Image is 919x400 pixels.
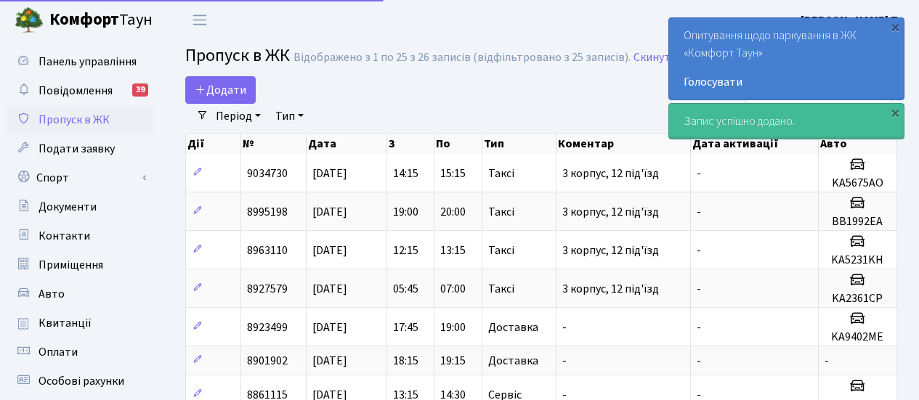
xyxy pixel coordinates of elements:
[39,286,65,302] span: Авто
[7,367,153,396] a: Особові рахунки
[488,206,514,218] span: Таксі
[7,250,153,279] a: Приміщення
[697,281,701,297] span: -
[312,319,347,335] span: [DATE]
[440,166,466,181] span: 15:15
[182,8,218,32] button: Переключити навігацію
[7,47,153,76] a: Панель управління
[312,281,347,297] span: [DATE]
[440,281,466,297] span: 07:00
[488,322,538,333] span: Доставка
[39,315,92,331] span: Квитанції
[825,176,891,190] h5: KA5675AO
[393,204,418,220] span: 19:00
[185,43,290,68] span: Пропуск в ЖК
[488,168,514,179] span: Таксі
[7,76,153,105] a: Повідомлення39
[210,104,267,128] a: Період
[39,141,115,157] span: Подати заявку
[7,134,153,163] a: Подати заявку
[825,215,891,229] h5: BB1992EA
[825,253,891,267] h5: KA5231KH
[39,257,103,273] span: Приміщення
[697,204,701,220] span: -
[247,166,288,181] span: 9034730
[186,134,241,154] th: Дії
[825,353,829,369] span: -
[307,134,386,154] th: Дата
[312,204,347,220] span: [DATE]
[247,242,288,258] span: 8963110
[562,319,567,335] span: -
[393,242,418,258] span: 12:15
[684,73,889,91] a: Голосувати
[825,330,891,344] h5: KA9402ME
[562,281,659,297] span: 3 корпус, 12 під'їзд
[7,163,153,192] a: Спорт
[195,82,246,98] span: Додати
[247,204,288,220] span: 8995198
[393,166,418,181] span: 14:15
[801,12,902,29] a: [PERSON_NAME] П.
[39,344,78,360] span: Оплати
[39,54,137,70] span: Панель управління
[39,83,113,99] span: Повідомлення
[312,242,347,258] span: [DATE]
[15,6,44,35] img: logo.png
[39,373,124,389] span: Особові рахунки
[440,319,466,335] span: 19:00
[888,105,902,120] div: ×
[312,353,347,369] span: [DATE]
[888,20,902,34] div: ×
[440,242,466,258] span: 13:15
[633,51,677,65] a: Скинути
[387,134,435,154] th: З
[393,281,418,297] span: 05:45
[7,338,153,367] a: Оплати
[247,281,288,297] span: 8927579
[819,134,897,154] th: Авто
[440,204,466,220] span: 20:00
[562,353,567,369] span: -
[49,8,119,31] b: Комфорт
[434,134,482,154] th: По
[312,166,347,181] span: [DATE]
[562,242,659,258] span: 3 корпус, 12 під'їзд
[825,292,891,306] h5: KA2361CP
[241,134,307,154] th: №
[393,353,418,369] span: 18:15
[247,353,288,369] span: 8901902
[562,166,659,181] span: 3 корпус, 12 під'їзд
[488,283,514,295] span: Таксі
[669,104,904,139] div: Запис успішно додано.
[293,51,631,65] div: Відображено з 1 по 25 з 26 записів (відфільтровано з 25 записів).
[488,245,514,256] span: Таксі
[697,242,701,258] span: -
[697,353,701,369] span: -
[556,134,690,154] th: Коментар
[49,8,153,33] span: Таун
[562,204,659,220] span: 3 корпус, 12 під'їзд
[801,12,902,28] b: [PERSON_NAME] П.
[247,319,288,335] span: 8923499
[185,76,256,104] a: Додати
[270,104,309,128] a: Тип
[7,309,153,338] a: Квитанції
[7,105,153,134] a: Пропуск в ЖК
[393,319,418,335] span: 17:45
[697,319,701,335] span: -
[7,192,153,221] a: Документи
[488,355,538,367] span: Доставка
[669,18,904,99] div: Опитування щодо паркування в ЖК «Комфорт Таун»
[39,199,97,215] span: Документи
[7,279,153,309] a: Авто
[697,166,701,181] span: -
[132,83,148,97] div: 39
[440,353,466,369] span: 19:15
[7,221,153,250] a: Контакти
[691,134,819,154] th: Дата активації
[39,112,110,128] span: Пропуск в ЖК
[39,228,90,244] span: Контакти
[482,134,556,154] th: Тип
